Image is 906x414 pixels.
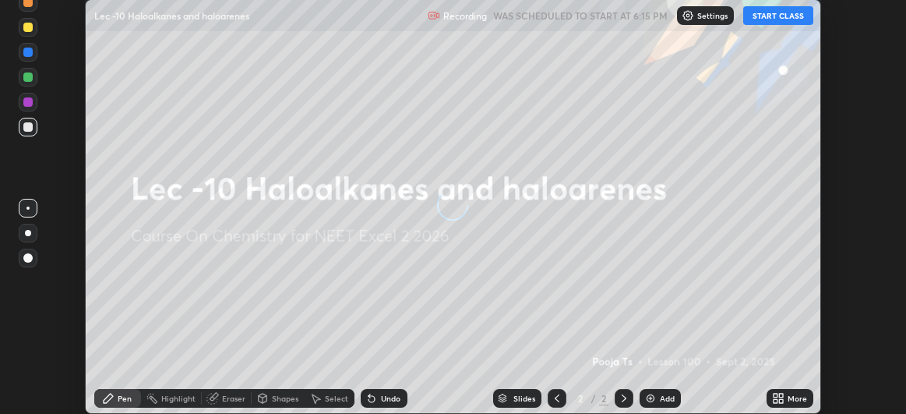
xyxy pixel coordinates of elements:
div: 2 [599,391,608,405]
div: 2 [573,394,588,403]
div: Shapes [272,395,298,402]
p: Lec -10 Haloalkanes and haloarenes [94,9,249,22]
div: Slides [513,395,535,402]
div: Undo [381,395,400,402]
p: Recording [443,10,487,22]
div: More [788,395,807,402]
p: Settings [697,12,728,19]
h5: WAS SCHEDULED TO START AT 6:15 PM [493,9,668,23]
button: START CLASS [743,6,813,25]
div: / [591,394,596,403]
div: Highlight [161,395,196,402]
div: Select [325,395,348,402]
div: Pen [118,395,132,402]
img: class-settings-icons [682,9,694,22]
div: Eraser [222,395,245,402]
img: add-slide-button [644,392,657,405]
img: recording.375f2c34.svg [428,9,440,22]
div: Add [660,395,675,402]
